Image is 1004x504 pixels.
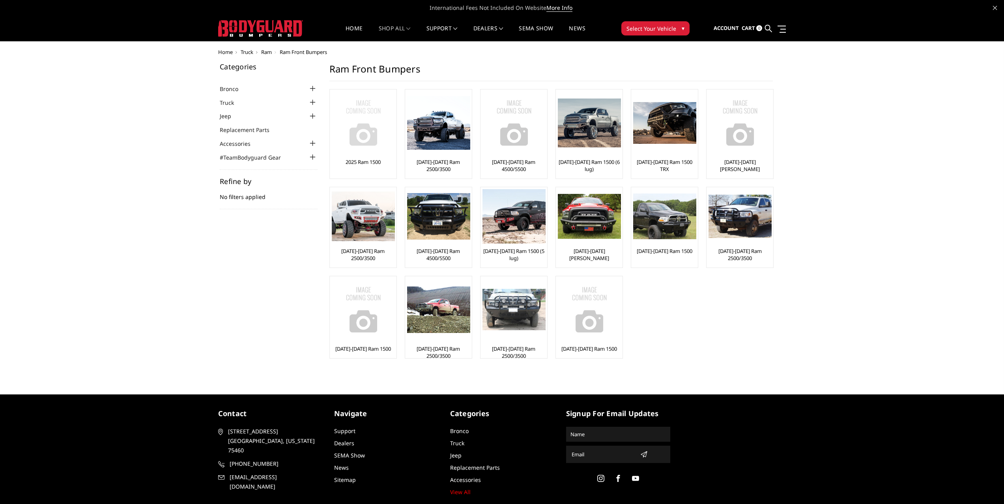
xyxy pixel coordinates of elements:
[228,427,320,455] span: [STREET_ADDRESS] [GEOGRAPHIC_DATA], [US_STATE] 75460
[637,247,692,255] a: [DATE]-[DATE] Ram 1500
[626,24,676,33] span: Select Your Vehicle
[558,247,621,262] a: [DATE]-[DATE] [PERSON_NAME]
[482,158,545,173] a: [DATE]-[DATE] Ram 4500/5500
[714,18,739,39] a: Account
[220,178,318,185] h5: Refine by
[346,158,381,166] a: 2025 Ram 1500
[346,26,363,41] a: Home
[482,345,545,359] a: [DATE]-[DATE] Ram 2500/3500
[334,427,355,435] a: Support
[218,20,303,37] img: BODYGUARD BUMPERS
[332,247,394,262] a: [DATE]-[DATE] Ram 2500/3500
[407,345,470,359] a: [DATE]-[DATE] Ram 2500/3500
[220,178,318,209] div: No filters applied
[561,345,617,352] a: [DATE]-[DATE] Ram 1500
[334,464,349,471] a: News
[482,247,545,262] a: [DATE]-[DATE] Ram 1500 (5 lug)
[450,452,462,459] a: Jeep
[569,26,585,41] a: News
[558,278,621,341] a: No Image
[230,459,321,469] span: [PHONE_NUMBER]
[621,21,690,35] button: Select Your Vehicle
[709,158,771,173] a: [DATE]-[DATE] [PERSON_NAME]
[334,408,438,419] h5: Navigate
[280,48,327,56] span: Ram Front Bumpers
[334,452,365,459] a: SEMA Show
[633,158,696,173] a: [DATE]-[DATE] Ram 1500 TRX
[709,91,772,154] img: No Image
[218,408,322,419] h5: contact
[426,26,458,41] a: Support
[220,153,291,162] a: #TeamBodyguard Gear
[473,26,503,41] a: Dealers
[220,99,244,107] a: Truck
[450,408,554,419] h5: Categories
[558,158,621,173] a: [DATE]-[DATE] Ram 1500 (6 lug)
[450,488,471,496] a: View All
[742,24,755,32] span: Cart
[558,278,621,341] img: No Image
[482,91,546,154] img: No Image
[332,91,394,154] a: No Image
[756,25,762,31] span: 0
[567,428,669,441] input: Name
[220,112,241,120] a: Jeep
[450,476,481,484] a: Accessories
[407,158,470,173] a: [DATE]-[DATE] Ram 2500/3500
[407,247,470,262] a: [DATE]-[DATE] Ram 4500/5500
[241,48,253,56] a: Truck
[519,26,553,41] a: SEMA Show
[334,476,356,484] a: Sitemap
[261,48,272,56] a: Ram
[218,459,322,469] a: [PHONE_NUMBER]
[218,472,322,491] a: [EMAIL_ADDRESS][DOMAIN_NAME]
[450,464,500,471] a: Replacement Parts
[450,439,464,447] a: Truck
[450,427,469,435] a: Bronco
[220,85,248,93] a: Bronco
[682,24,684,32] span: ▾
[566,408,670,419] h5: signup for email updates
[220,139,260,148] a: Accessories
[332,278,395,341] img: No Image
[379,26,411,41] a: shop all
[332,278,394,341] a: No Image
[334,439,354,447] a: Dealers
[220,126,279,134] a: Replacement Parts
[230,472,321,491] span: [EMAIL_ADDRESS][DOMAIN_NAME]
[714,24,739,32] span: Account
[568,448,637,461] input: Email
[329,63,773,81] h1: Ram Front Bumpers
[335,345,391,352] a: [DATE]-[DATE] Ram 1500
[220,63,318,70] h5: Categories
[546,4,572,12] a: More Info
[218,48,233,56] a: Home
[332,91,395,154] img: No Image
[709,247,771,262] a: [DATE]-[DATE] Ram 2500/3500
[742,18,762,39] a: Cart 0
